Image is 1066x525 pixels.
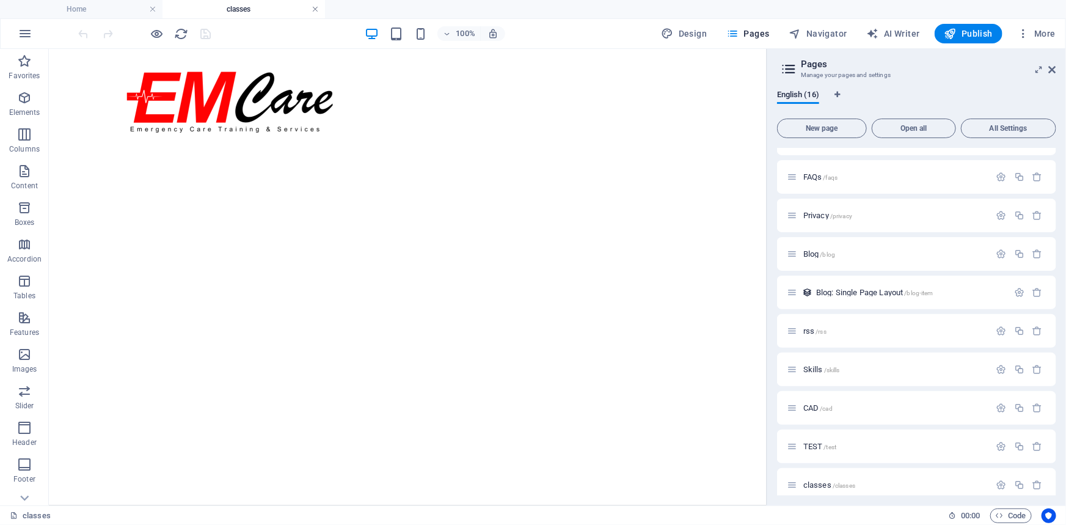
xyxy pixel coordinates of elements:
[662,28,707,40] span: Design
[996,441,1007,452] div: Settings
[1017,28,1056,40] span: More
[935,24,1002,43] button: Publish
[175,27,189,41] i: Reload page
[1012,24,1061,43] button: More
[657,24,712,43] div: Design (Ctrl+Alt+Y)
[824,367,840,373] span: /skills
[800,250,990,258] div: Blog/blog
[726,28,769,40] span: Pages
[1014,364,1024,375] div: Duplicate
[824,444,837,450] span: /test
[966,125,1051,132] span: All Settings
[867,28,920,40] span: AI Writer
[1014,210,1024,221] div: Duplicate
[996,364,1007,375] div: Settings
[800,404,990,412] div: CAD/cad
[812,288,1008,296] div: Blog: Single Page Layout/blog-item
[9,71,40,81] p: Favorites
[996,172,1007,182] div: Settings
[800,211,990,219] div: Privacy/privacy
[12,438,37,447] p: Header
[783,125,861,132] span: New page
[961,508,980,523] span: 00 00
[15,401,34,411] p: Slider
[862,24,925,43] button: AI Writer
[1032,210,1043,221] div: Remove
[969,511,971,520] span: :
[784,24,852,43] button: Navigator
[1032,480,1043,490] div: Remove
[7,254,42,264] p: Accordion
[803,211,852,220] span: Click to open page
[13,291,35,301] p: Tables
[996,326,1007,336] div: Settings
[1014,326,1024,336] div: Duplicate
[996,508,1026,523] span: Code
[800,173,990,181] div: FAQs/faqs
[10,508,51,523] a: Click to cancel selection. Double-click to open Pages
[1032,364,1043,375] div: Remove
[437,26,481,41] button: 100%
[877,125,951,132] span: Open all
[801,59,1056,70] h2: Pages
[777,90,1056,114] div: Language Tabs
[162,2,325,16] h4: classes
[800,442,990,450] div: TEST/test
[803,249,835,259] span: Click to open page
[1014,172,1024,182] div: Duplicate
[872,119,956,138] button: Open all
[803,480,855,490] span: Click to open page
[174,26,189,41] button: reload
[456,26,475,41] h6: 100%
[944,28,993,40] span: Publish
[9,108,40,117] p: Elements
[487,28,498,39] i: On resize automatically adjust zoom level to fit chosen device.
[996,480,1007,490] div: Settings
[1014,441,1024,452] div: Duplicate
[961,119,1056,138] button: All Settings
[789,28,847,40] span: Navigator
[905,290,933,296] span: /blog-item
[996,403,1007,413] div: Settings
[803,403,833,413] span: Click to open page
[803,365,840,374] span: Click to open page
[10,328,39,337] p: Features
[816,328,827,335] span: /rss
[15,218,35,227] p: Boxes
[1032,287,1043,298] div: Remove
[657,24,712,43] button: Design
[777,119,867,138] button: New page
[150,26,164,41] button: Click here to leave preview mode and continue editing
[1032,441,1043,452] div: Remove
[9,144,40,154] p: Columns
[13,474,35,484] p: Footer
[1032,249,1043,259] div: Remove
[802,287,812,298] div: This layout is used as a template for all items (e.g. a blog post) of this collection. The conten...
[777,87,819,105] span: English (16)
[1014,403,1024,413] div: Duplicate
[816,288,933,297] span: Click to open page
[833,482,855,489] span: /classes
[1014,287,1024,298] div: Settings
[1042,508,1056,523] button: Usercentrics
[1032,172,1043,182] div: Remove
[823,174,838,181] span: /faqs
[1032,403,1043,413] div: Remove
[801,70,1032,81] h3: Manage your pages and settings
[1014,249,1024,259] div: Duplicate
[800,365,990,373] div: Skills/skills
[820,405,833,412] span: /cad
[800,327,990,335] div: rss/rss
[803,172,838,182] span: Click to open page
[830,213,852,219] span: /privacy
[11,181,38,191] p: Content
[948,508,980,523] h6: Session time
[803,326,827,336] span: Click to open page
[800,481,990,489] div: classes/classes
[996,210,1007,221] div: Settings
[12,364,37,374] p: Images
[996,249,1007,259] div: Settings
[1014,480,1024,490] div: Duplicate
[820,251,836,258] span: /blog
[721,24,774,43] button: Pages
